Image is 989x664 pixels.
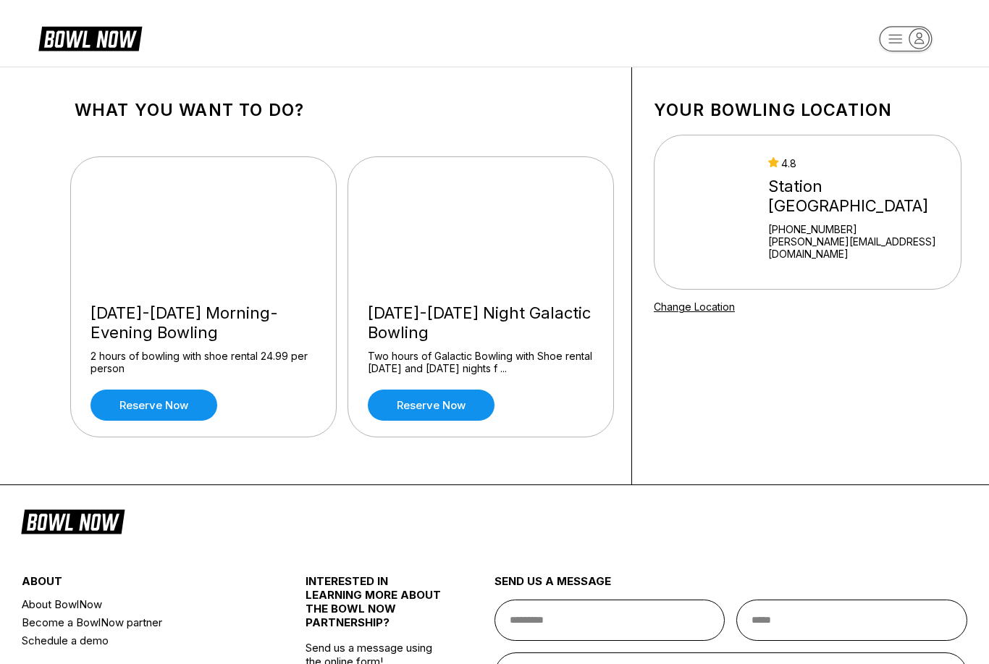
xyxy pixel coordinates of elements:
[306,574,447,641] div: INTERESTED IN LEARNING MORE ABOUT THE BOWL NOW PARTNERSHIP?
[22,595,258,613] a: About BowlNow
[91,350,316,375] div: 2 hours of bowling with shoe rental 24.99 per person
[654,100,961,120] h1: Your bowling location
[768,177,955,216] div: Station [GEOGRAPHIC_DATA]
[768,235,955,260] a: [PERSON_NAME][EMAIL_ADDRESS][DOMAIN_NAME]
[654,301,735,313] a: Change Location
[71,157,337,287] img: Friday-Sunday Morning-Evening Bowling
[494,574,967,600] div: send us a message
[22,613,258,631] a: Become a BowlNow partner
[368,303,594,342] div: [DATE]-[DATE] Night Galactic Bowling
[673,158,755,266] img: Station 300 Bluffton
[768,223,955,235] div: [PHONE_NUMBER]
[368,390,494,421] a: Reserve now
[768,157,955,169] div: 4.8
[75,100,610,120] h1: What you want to do?
[348,157,615,287] img: Friday-Saturday Night Galactic Bowling
[91,390,217,421] a: Reserve now
[22,574,258,595] div: about
[368,350,594,375] div: Two hours of Galactic Bowling with Shoe rental [DATE] and [DATE] nights f ...
[91,303,316,342] div: [DATE]-[DATE] Morning-Evening Bowling
[22,631,258,650] a: Schedule a demo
